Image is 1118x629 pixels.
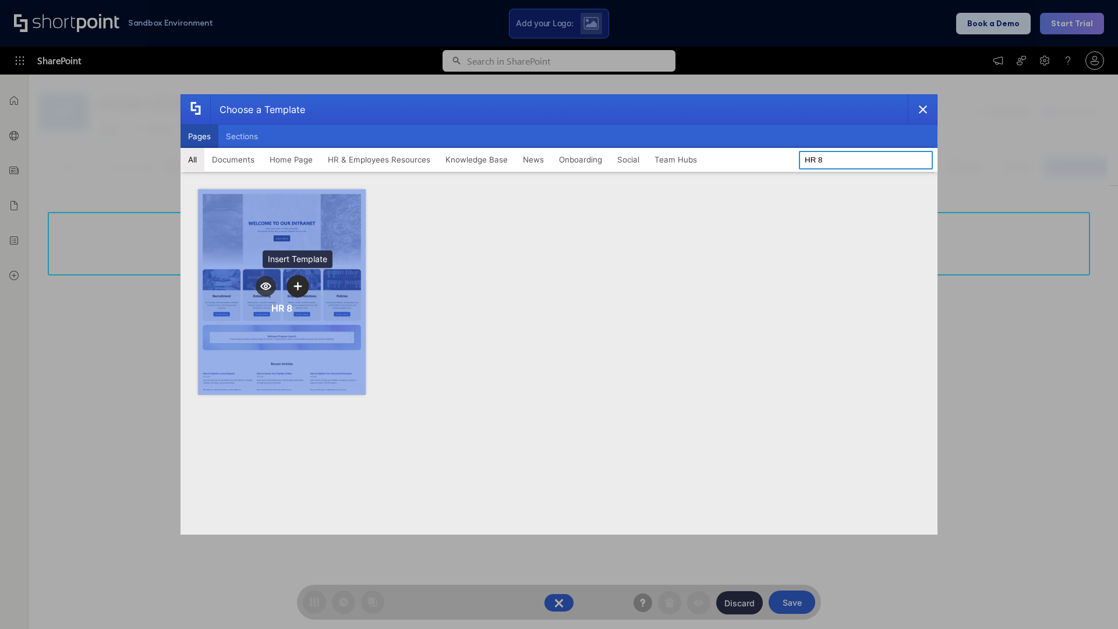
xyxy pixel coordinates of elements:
[262,148,320,171] button: Home Page
[610,148,647,171] button: Social
[181,148,204,171] button: All
[210,95,305,124] div: Choose a Template
[647,148,705,171] button: Team Hubs
[799,151,933,169] input: Search
[181,125,218,148] button: Pages
[320,148,438,171] button: HR & Employees Resources
[204,148,262,171] button: Documents
[515,148,551,171] button: News
[908,494,1118,629] iframe: Chat Widget
[438,148,515,171] button: Knowledge Base
[218,125,266,148] button: Sections
[181,94,937,535] div: template selector
[551,148,610,171] button: Onboarding
[271,302,292,314] div: HR 8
